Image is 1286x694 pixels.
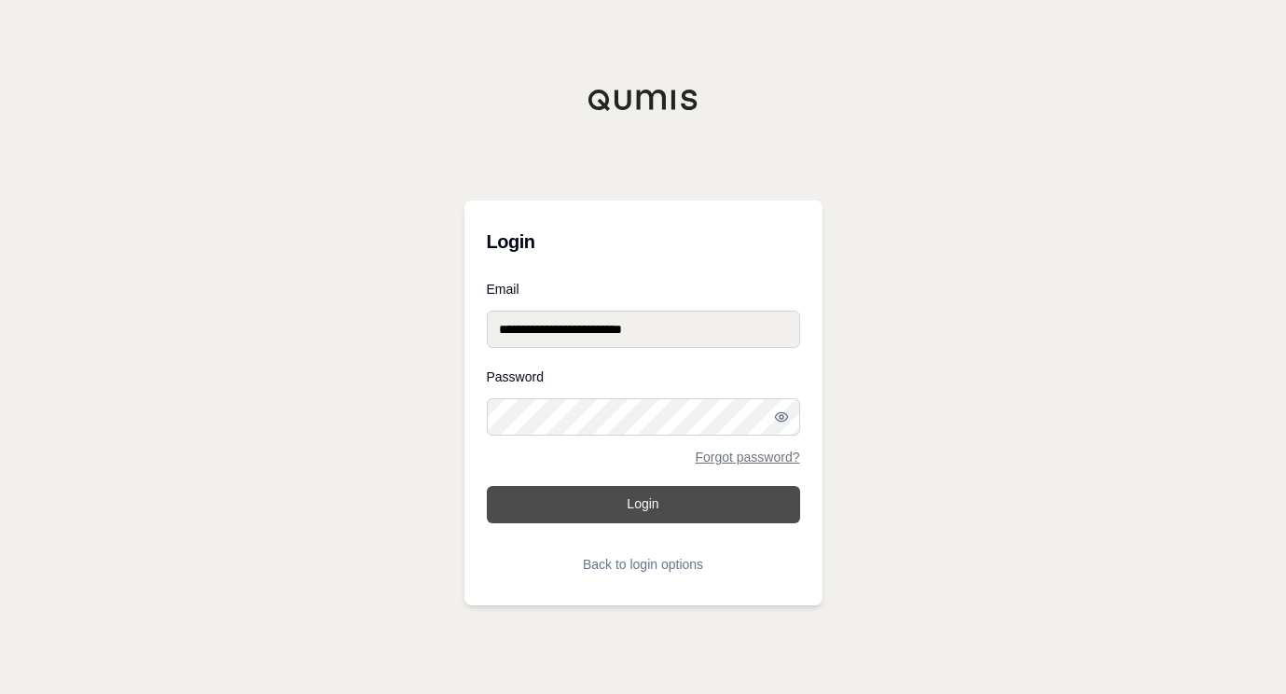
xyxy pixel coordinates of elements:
[588,89,699,111] img: Qumis
[695,451,799,464] a: Forgot password?
[487,370,800,383] label: Password
[487,223,800,260] h3: Login
[487,546,800,583] button: Back to login options
[487,283,800,296] label: Email
[487,486,800,523] button: Login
